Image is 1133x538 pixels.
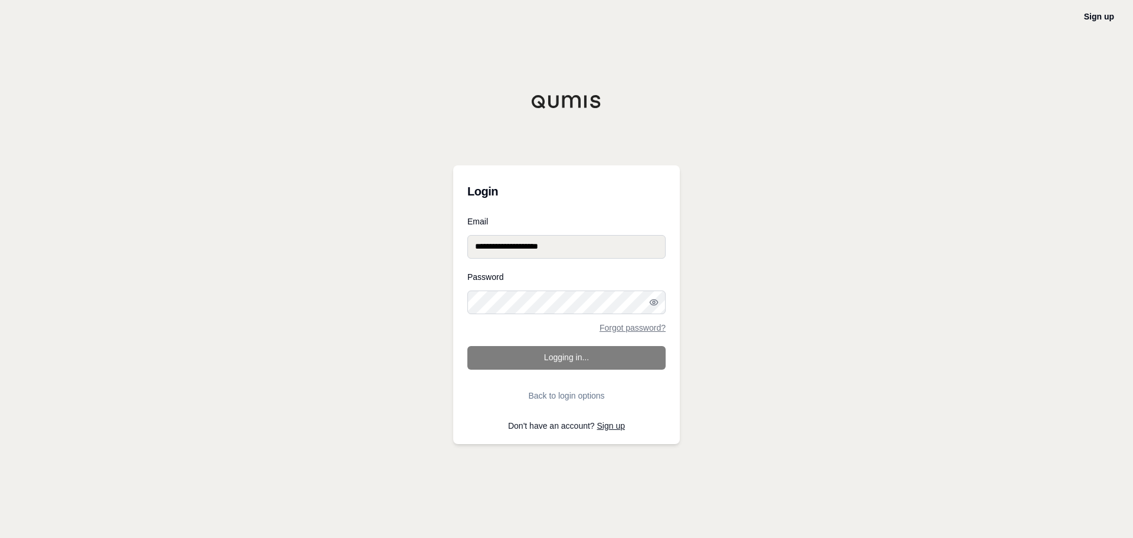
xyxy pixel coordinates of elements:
[467,273,666,281] label: Password
[600,324,666,332] a: Forgot password?
[597,421,625,431] a: Sign up
[467,422,666,430] p: Don't have an account?
[467,384,666,407] button: Back to login options
[467,217,666,226] label: Email
[467,180,666,203] h3: Login
[1084,12,1114,21] a: Sign up
[531,94,602,109] img: Qumis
